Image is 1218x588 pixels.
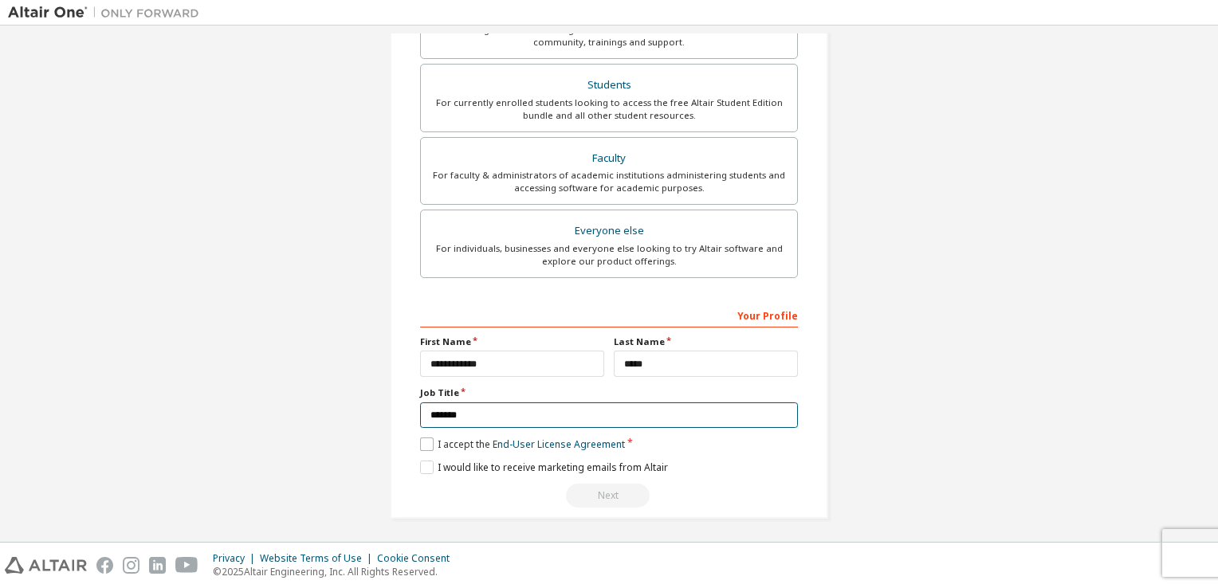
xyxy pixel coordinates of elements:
[149,557,166,574] img: linkedin.svg
[420,461,668,474] label: I would like to receive marketing emails from Altair
[8,5,207,21] img: Altair One
[420,335,604,348] label: First Name
[420,386,798,399] label: Job Title
[430,147,788,170] div: Faculty
[96,557,113,574] img: facebook.svg
[493,437,625,451] a: End-User License Agreement
[5,557,87,574] img: altair_logo.svg
[420,484,798,508] div: Read and acccept EULA to continue
[420,437,625,451] label: I accept the
[175,557,198,574] img: youtube.svg
[123,557,139,574] img: instagram.svg
[420,302,798,327] div: Your Profile
[430,169,788,194] div: For faculty & administrators of academic institutions administering students and accessing softwa...
[430,220,788,242] div: Everyone else
[430,23,788,49] div: For existing customers looking to access software downloads, HPC resources, community, trainings ...
[430,74,788,96] div: Students
[213,565,459,578] p: © 2025 Altair Engineering, Inc. All Rights Reserved.
[614,335,798,348] label: Last Name
[430,96,788,122] div: For currently enrolled students looking to access the free Altair Student Edition bundle and all ...
[377,552,459,565] div: Cookie Consent
[260,552,377,565] div: Website Terms of Use
[430,242,788,268] div: For individuals, businesses and everyone else looking to try Altair software and explore our prod...
[213,552,260,565] div: Privacy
